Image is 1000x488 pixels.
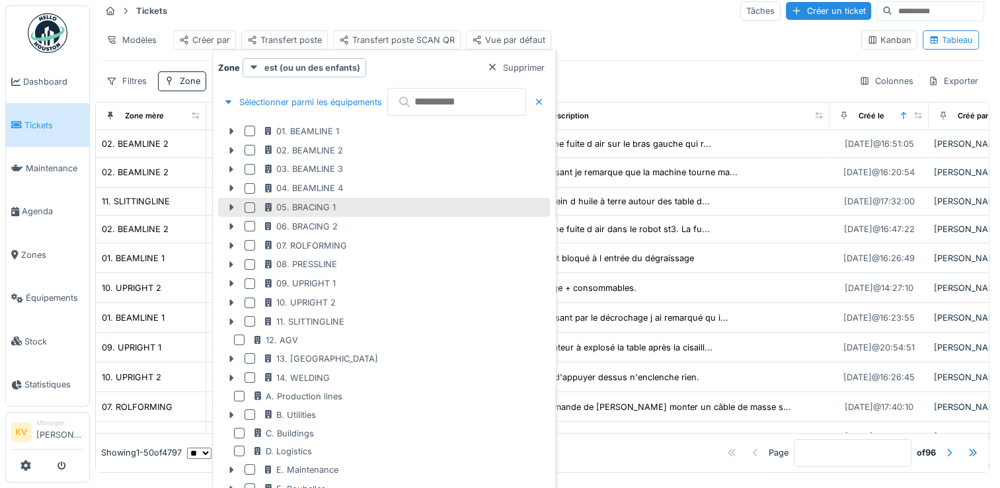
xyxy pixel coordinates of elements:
div: Zone [180,75,200,87]
div: 11. SLITTINGLINE [102,195,170,208]
div: 02. BEAMLINE 2 [102,166,169,179]
div: En passant par le décrochage j ai remarqué qu i... [527,311,728,324]
div: Le fait d'appuyer dessus n'enclenche rien. [527,371,699,384]
div: 02. BEAMLINE 2 [263,144,343,157]
span: Dashboard [23,75,84,88]
div: Description [547,110,589,122]
div: Tableau [929,34,973,46]
li: KV [11,423,31,442]
img: Badge_color-CXgf-gQk.svg [28,13,67,53]
div: 09. UPRIGHT 1 [102,341,161,354]
div: Exporter [922,71,984,91]
div: Manager [36,418,84,428]
div: 02. BEAMLINE 2 [102,430,169,443]
div: Supprimer [482,59,550,77]
div: Tâches [740,1,781,20]
div: Affûtage + consommables. [527,282,636,294]
div: A. Production lines [252,390,342,403]
div: 10. UPRIGHT 2 [263,296,336,309]
span: Zones [21,249,84,261]
strong: Zone [218,61,240,74]
div: [DATE] @ 16:26:49 [843,252,915,264]
div: [DATE] @ 16:26:45 [843,371,915,384]
div: B. Utilities [263,409,316,421]
span: Tickets [24,119,84,132]
div: 14. WELDING [263,372,330,384]
div: Il y a plein d huile à terre autour des table d... [527,195,710,208]
span: Statistiques [24,378,84,391]
div: 07. ROLFORMING [263,239,347,252]
strong: Tickets [131,5,173,17]
div: En passant je remarque que la machine tourne ma... [527,166,738,179]
div: Kanban [867,34,911,46]
div: Sur demande de [PERSON_NAME] monter un câble de masse s... [527,401,791,413]
div: [DATE] @ 16:47:22 [844,223,915,235]
div: Transfert poste [247,34,322,46]
div: Sélectionner parmi les équipements [218,93,387,111]
span: Équipements [26,292,84,304]
div: Créé le [859,110,884,122]
div: 02. BEAMLINE 2 [102,138,169,150]
div: 03. BEAMLINE 3 [263,163,343,175]
div: 06. BRACING 2 [263,220,338,233]
div: Créé par [958,110,988,122]
div: [DATE] @ 16:51:05 [845,138,914,150]
div: [DATE] @ 17:40:10 [845,401,913,413]
div: Showing 1 - 50 of 4797 [101,447,182,460]
div: Il y a une fuite d air dans le robot st3. La fu... [527,223,710,235]
div: D. Logistics [252,445,312,458]
div: Transfert poste SCAN QR [339,34,455,46]
div: Vue par défaut [472,34,545,46]
div: 05. BRACING 1 [263,201,336,214]
div: Page [769,447,788,460]
span: Stock [24,335,84,348]
div: 12. AGV [252,334,298,346]
div: [DATE] @ 20:54:51 [843,341,915,354]
div: 07. ROLFORMING [102,401,173,413]
div: L opérateur à explosé la table après la cisaill... [527,341,712,354]
div: 01. BEAMLINE 1 [102,252,165,264]
div: Le crochet bloqué depuis ce matin dans la st5.1 [527,430,718,443]
div: items per page [187,447,276,460]
div: C. Buildings [252,427,314,440]
div: [DATE] @ 16:20:54 [843,166,915,179]
div: 10. UPRIGHT 2 [102,371,161,384]
div: 10. UPRIGHT 2 [102,282,161,294]
div: 01. BEAMLINE 1 [263,125,339,138]
div: 11. SLITTINGLINE [263,315,344,328]
div: E. Maintenance [263,464,338,476]
li: [PERSON_NAME] [36,418,84,446]
div: Créer un ticket [786,2,871,20]
div: 02. BEAMLINE 2 [102,223,169,235]
div: [DATE] @ 17:32:00 [844,195,915,208]
strong: of 96 [917,447,936,460]
div: Crochet bloqué à l entrée du dégraissage [527,252,694,264]
div: [DATE] @ 20:42:11 [845,430,914,443]
div: Zone mère [125,110,164,122]
span: Agenda [22,205,84,218]
div: Créer par [179,34,230,46]
div: Colonnes [853,71,919,91]
div: 13. [GEOGRAPHIC_DATA] [263,352,378,365]
div: 04. BEAMLINE 4 [263,182,343,194]
div: Modèles [100,30,163,50]
div: Il y a une fuite d air sur le bras gauche qui r... [527,138,711,150]
div: 09. UPRIGHT 1 [263,277,336,290]
div: 08. PRESSLINE [263,258,337,270]
strong: est (ou un des enfants) [264,61,360,74]
div: [DATE] @ 14:27:10 [845,282,913,294]
div: Filtres [100,71,153,91]
span: Maintenance [26,162,84,175]
div: [DATE] @ 16:23:55 [843,311,915,324]
div: 01. BEAMLINE 1 [102,311,165,324]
